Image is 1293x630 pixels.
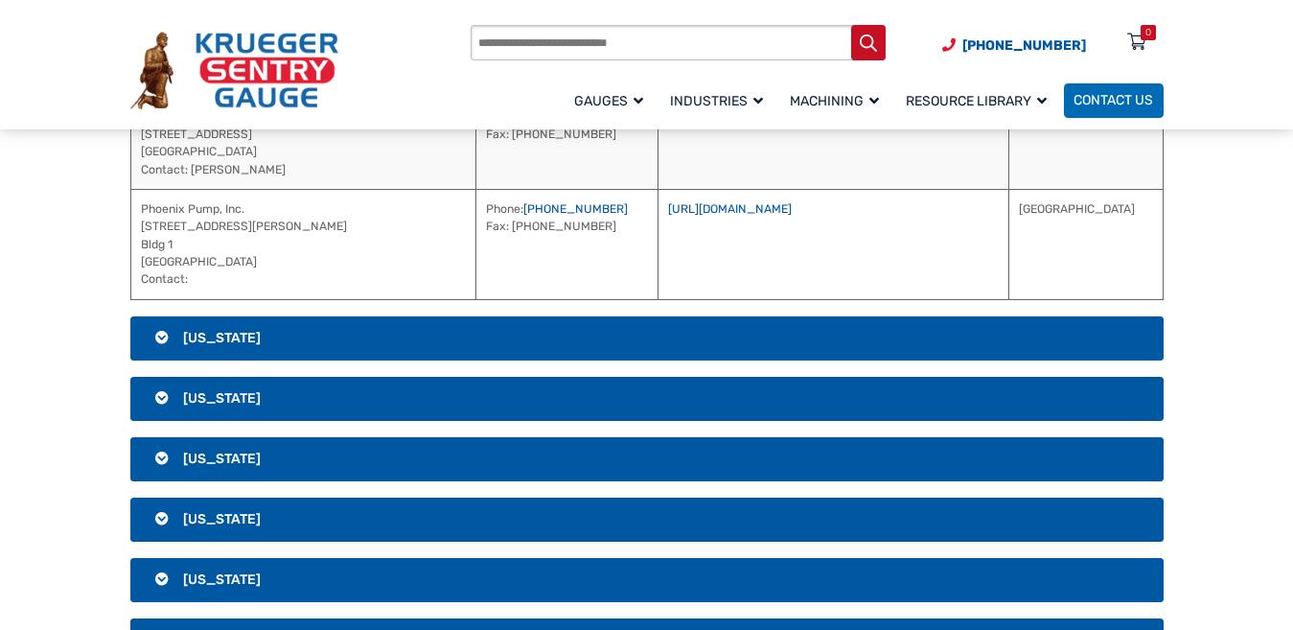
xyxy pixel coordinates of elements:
[790,93,879,109] span: Machining
[896,81,1064,120] a: Resource Library
[475,189,658,299] td: Phone: Fax: [PHONE_NUMBER]
[780,81,896,120] a: Machining
[1145,25,1151,40] div: 0
[130,189,475,299] td: Phoenix Pump, Inc. [STREET_ADDRESS][PERSON_NAME] Bldg 1 [GEOGRAPHIC_DATA] Contact:
[183,451,261,467] span: [US_STATE]
[183,390,261,407] span: [US_STATE]
[1064,83,1164,118] a: Contact Us
[523,202,628,216] a: [PHONE_NUMBER]
[962,37,1086,54] span: [PHONE_NUMBER]
[130,97,475,190] td: [PERSON_NAME] Equipment Co. [STREET_ADDRESS] [GEOGRAPHIC_DATA] Contact: [PERSON_NAME]
[1009,97,1163,190] td: [GEOGRAPHIC_DATA]
[130,32,338,108] img: Krueger Sentry Gauge
[670,93,763,109] span: Industries
[1074,93,1153,109] span: Contact Us
[668,202,792,216] a: [URL][DOMAIN_NAME]
[183,572,261,588] span: [US_STATE]
[942,35,1086,56] a: Phone Number (920) 434-8860
[565,81,660,120] a: Gauges
[183,330,261,346] span: [US_STATE]
[660,81,780,120] a: Industries
[574,93,643,109] span: Gauges
[906,93,1047,109] span: Resource Library
[475,97,658,190] td: Phone: Fax: [PHONE_NUMBER]
[1009,189,1163,299] td: [GEOGRAPHIC_DATA]
[183,511,261,527] span: [US_STATE]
